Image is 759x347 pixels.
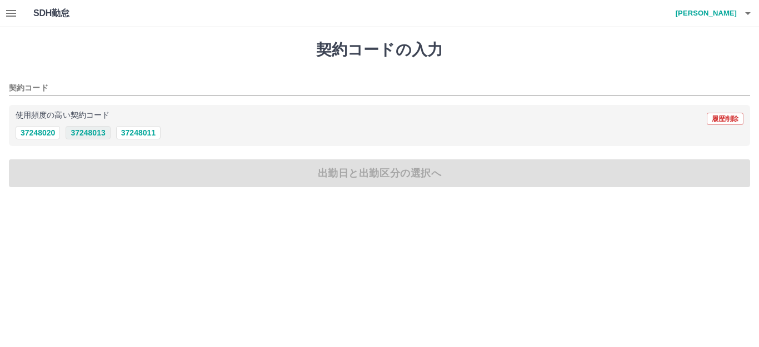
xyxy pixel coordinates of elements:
[16,126,60,139] button: 37248020
[116,126,161,139] button: 37248011
[9,41,750,59] h1: 契約コードの入力
[707,113,743,125] button: 履歴削除
[66,126,110,139] button: 37248013
[16,112,109,119] p: 使用頻度の高い契約コード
